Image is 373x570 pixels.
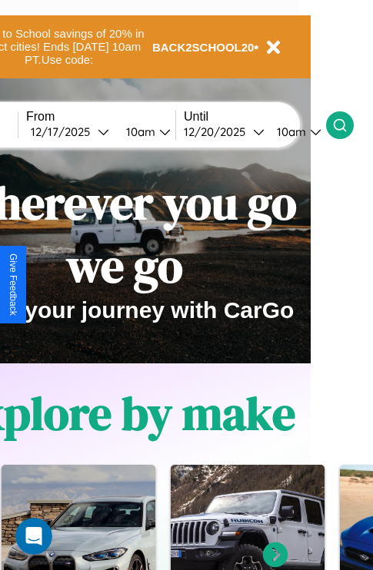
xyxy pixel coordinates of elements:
[26,110,175,124] label: From
[26,124,114,140] button: 12/17/2025
[114,124,175,140] button: 10am
[118,124,159,139] div: 10am
[8,254,18,316] div: Give Feedback
[31,124,98,139] div: 12 / 17 / 2025
[152,41,255,54] b: BACK2SCHOOL20
[265,124,326,140] button: 10am
[15,518,52,555] iframe: Intercom live chat
[184,124,253,139] div: 12 / 20 / 2025
[184,110,326,124] label: Until
[269,124,310,139] div: 10am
